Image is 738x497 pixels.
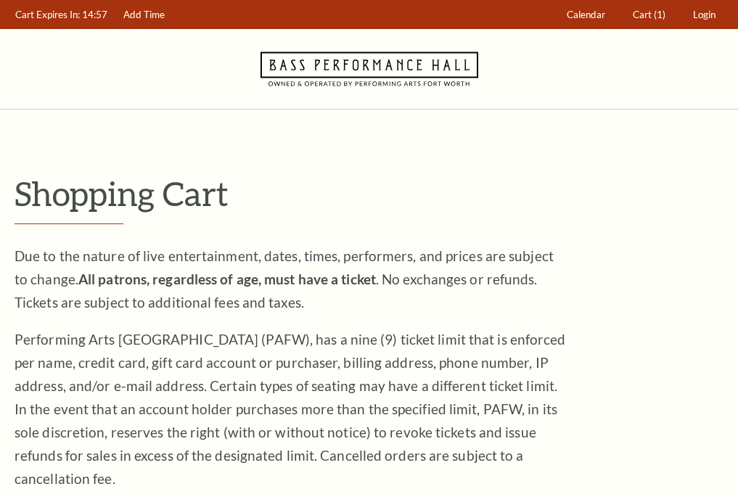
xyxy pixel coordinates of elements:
[567,9,605,20] span: Calendar
[82,9,107,20] span: 14:57
[78,271,376,287] strong: All patrons, regardless of age, must have a ticket
[15,9,80,20] span: Cart Expires In:
[560,1,612,29] a: Calendar
[626,1,673,29] a: Cart (1)
[15,175,723,212] p: Shopping Cart
[117,1,172,29] a: Add Time
[693,9,716,20] span: Login
[15,328,566,490] p: Performing Arts [GEOGRAPHIC_DATA] (PAFW), has a nine (9) ticket limit that is enforced per name, ...
[15,247,554,311] span: Due to the nature of live entertainment, dates, times, performers, and prices are subject to chan...
[633,9,652,20] span: Cart
[654,9,665,20] span: (1)
[686,1,723,29] a: Login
